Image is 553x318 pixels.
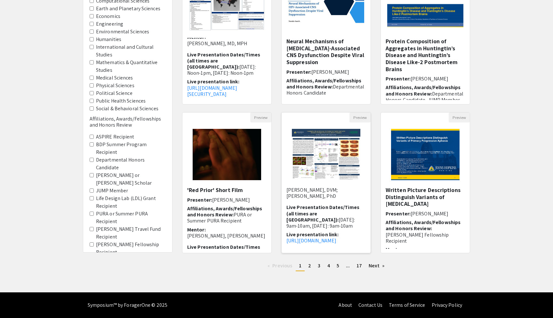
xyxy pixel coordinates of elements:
span: Live presentation link: [187,78,239,85]
h6: Affiliations, Awards/Fellowships and Honors Review [90,116,166,128]
div: Open Presentation <p><strong style="color: rgb(0, 0, 0);">Written Picture Descriptions Distinguis... [381,112,470,253]
label: Departmental Honors Candidate [96,156,166,172]
span: 2 [308,262,311,269]
button: Preview [250,113,271,122]
span: [PERSON_NAME] [212,197,250,203]
p: [PERSON_NAME], [PERSON_NAME] [187,233,267,239]
span: Live Presentation Dates/Times (all times are [GEOGRAPHIC_DATA]): [187,244,260,263]
span: 4 [327,262,330,269]
img: <p><strong style="color: rgb(0, 0, 0);">Written Picture Descriptions Distinguish Variants of Prim... [385,122,466,187]
label: Environmental Sciences [96,28,149,36]
p: [PERSON_NAME], MD, MPH [187,40,267,46]
h5: Neural Mechanisms of [MEDICAL_DATA]-Associated CNS Dysfunction Despite Viral Suppression [286,38,366,65]
span: Affiliations, Awards/Fellowships and Honors Review: [386,219,461,232]
label: BDP Summer Program Recipient [96,141,166,156]
label: [PERSON_NAME] Travel Fund Recipient [96,225,166,241]
a: Privacy Policy [432,302,462,308]
span: [PERSON_NAME] [411,75,448,82]
span: 17 [357,262,362,269]
button: Preview [449,113,470,122]
span: [PERSON_NAME] [311,69,349,75]
img: <p>'Red Prior' Short Film</p> [186,122,267,187]
label: [PERSON_NAME] Fellowship Recipient [96,241,166,256]
label: Political Science [96,89,132,97]
span: [PERSON_NAME] Fellowship Recipient [386,231,449,244]
p: [PERSON_NAME], DVM; [PERSON_NAME], PhD [286,187,366,199]
span: 5 [337,262,339,269]
span: [DATE]: Noon-1pm, [DATE]: Noon-1pm [187,63,256,76]
span: 1 [299,262,301,269]
label: Life Design Lab (LDL) Grant Recipient [96,195,166,210]
a: Terms of Service [389,302,425,308]
a: Next page [365,261,388,271]
a: Contact Us [358,302,382,308]
label: Social & Behavioral Sciences [96,105,158,113]
label: Earth and Planetary Sciences [96,5,160,13]
label: International and Cultural Studies [96,43,166,59]
span: Live Presentation Dates/Times (all times are [GEOGRAPHIC_DATA]): [286,204,359,223]
em: Drosophila [286,248,310,255]
span: Affiliations, Awards/Fellowships and Honors Review: [286,77,361,90]
label: Medical Sciences [96,74,133,82]
h6: Presenter: [286,69,366,75]
span: Live presentation link: [286,231,339,238]
span: 3 [318,262,320,269]
em: melanoga... [311,248,337,255]
div: Open Presentation <p>'Red Prior' Short Film</p> [182,112,272,253]
a: [URL][DOMAIN_NAME] [286,237,336,244]
label: Mathematics & Quantitative Studies [96,59,166,74]
span: Affiliations, Awards/Fellowships and Honors Review: [386,84,461,97]
h6: Presenter: [386,76,465,82]
span: Live Presentation Dates/Times (all times are [GEOGRAPHIC_DATA]): [187,51,260,70]
span: Affiliations, Awards/Fellowships and Honors Review: [187,205,262,218]
h5: 'Red Prior' Short Film [187,187,267,194]
span: [DATE]: 9am-10am, [DATE]: 9am-10am [286,216,355,229]
img: <p>Investigating the signaling cues for directed cell migration during the embryonic development ... [285,122,366,187]
span: Departmental Honors Candidate, JUMP Member [386,90,463,103]
span: Mentor: [187,226,206,233]
ul: Pagination [182,261,470,271]
label: PURA or Summer PURA Recipient [96,210,166,225]
span: PURA or Summer PURA Recipient [187,211,252,224]
label: Physical Sciences [96,82,134,89]
label: Humanities [96,36,121,43]
label: Engineering [96,20,123,28]
label: ASPIRE Recipient [96,133,134,141]
h5: Protein Composition of Aggregates in Huntingtin’s Disease and Huntingtin’s Disease Like-2 Postmor... [386,38,465,72]
label: JUMP Member [96,187,128,195]
span: Previous [272,262,292,269]
label: Public Health Sciences [96,97,146,105]
span: Mentor: [286,98,305,105]
h6: Presenter: [187,197,267,203]
span: ... [346,262,350,269]
h6: Presenter: [386,211,465,217]
a: About [339,302,352,308]
span: [PERSON_NAME] [411,210,448,217]
a: [URL][DOMAIN_NAME][SECURITY_DATA] [187,85,237,97]
iframe: Chat [5,289,27,313]
h5: Written Picture Descriptions Distinguish Variants of [MEDICAL_DATA] [386,187,465,207]
div: Symposium™ by ForagerOne © 2025 [88,292,167,318]
label: [PERSON_NAME] or [PERSON_NAME] Scholar [96,172,166,187]
button: Preview [349,113,371,122]
span: Mentor: [386,246,404,253]
div: Open Presentation <p>Investigating the signaling cues for directed cell migration during the embr... [281,112,371,253]
label: Economics [96,13,120,20]
span: Departmental Honors Candidate [286,83,364,96]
